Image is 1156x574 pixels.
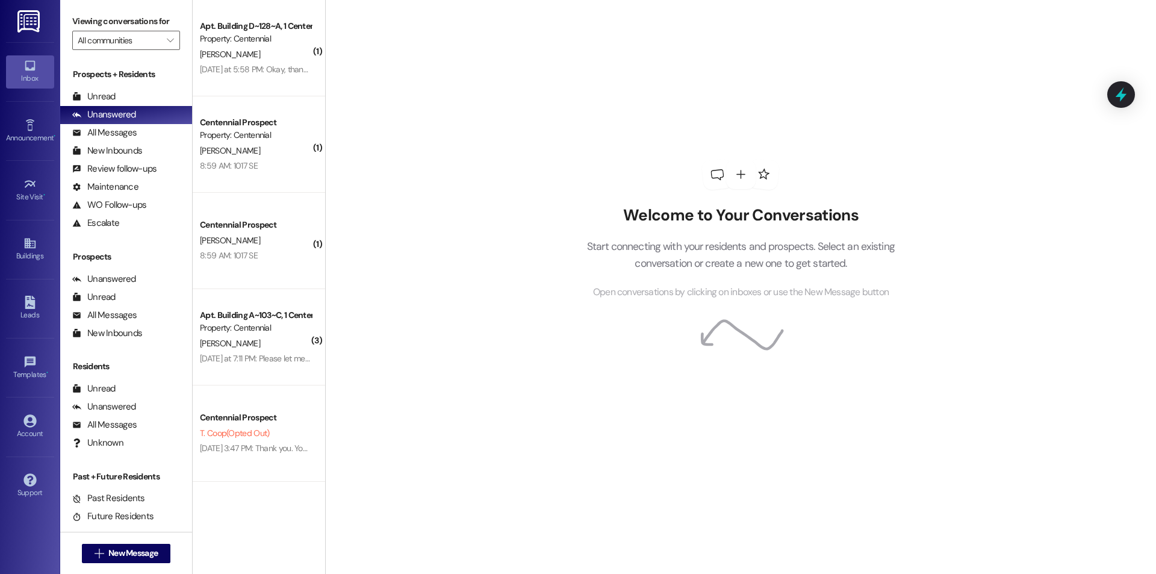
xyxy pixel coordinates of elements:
div: Centennial Prospect [200,219,311,231]
div: Unread [72,90,116,103]
p: Start connecting with your residents and prospects. Select an existing conversation or create a n... [568,238,913,272]
div: New Inbounds [72,327,142,340]
span: New Message [108,547,158,560]
div: All Messages [72,126,137,139]
div: WO Follow-ups [72,199,146,211]
div: Unread [72,382,116,395]
div: Unanswered [72,273,136,285]
h2: Welcome to Your Conversations [568,206,913,225]
div: Unknown [72,437,123,449]
div: Unread [72,291,116,304]
a: Leads [6,292,54,325]
div: Property: Centennial [200,129,311,142]
div: Future Residents [72,510,154,523]
div: Prospects + Residents [60,68,192,81]
a: Templates • [6,352,54,384]
span: [PERSON_NAME] [200,235,260,246]
span: • [46,369,48,377]
i:  [167,36,173,45]
input: All communities [78,31,161,50]
div: 8:59 AM: 1017 SE [200,160,258,171]
div: Centennial Prospect [200,116,311,129]
div: Unanswered [72,401,136,413]
span: [PERSON_NAME] [200,145,260,156]
div: Apt. Building A~103~C, 1 Centennial [200,309,311,322]
div: Property: Centennial [200,33,311,45]
div: [DATE] at 7:11 PM: Please let me know if you need anything [200,353,399,364]
div: Centennial Prospect [200,411,311,424]
div: Review follow-ups [72,163,157,175]
div: [DATE] 3:47 PM: Thank you. You will no longer receive texts from this thread. Please reply with '... [200,443,794,454]
div: Past + Future Residents [60,470,192,483]
div: Escalate [72,217,119,229]
span: • [43,191,45,199]
span: [PERSON_NAME] [200,338,260,349]
button: New Message [82,544,171,563]
div: Residents [60,360,192,373]
div: 8:59 AM: 1017 SE [200,250,258,261]
i:  [95,549,104,558]
span: T. Coop (Opted Out) [200,428,269,438]
a: Inbox [6,55,54,88]
img: ResiDesk Logo [17,10,42,33]
div: [DATE] at 5:58 PM: Okay, thank you so much! I look forward to hearing back [200,64,461,75]
span: Open conversations by clicking on inboxes or use the New Message button [593,285,889,300]
a: Account [6,411,54,443]
span: • [54,132,55,140]
div: Past Residents [72,492,145,505]
span: [PERSON_NAME] [200,49,260,60]
div: Maintenance [72,181,138,193]
div: All Messages [72,309,137,322]
div: Apt. Building D~128~A, 1 Centennial [200,20,311,33]
div: All Messages [72,419,137,431]
div: Prospects [60,251,192,263]
div: Property: Centennial [200,322,311,334]
div: Unanswered [72,108,136,121]
div: New Inbounds [72,145,142,157]
a: Buildings [6,233,54,266]
a: Support [6,470,54,502]
a: Site Visit • [6,174,54,207]
label: Viewing conversations for [72,12,180,31]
